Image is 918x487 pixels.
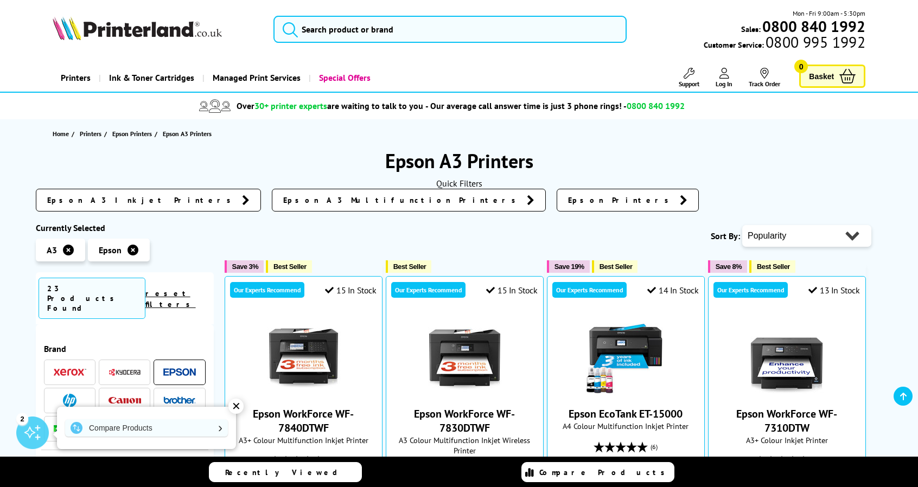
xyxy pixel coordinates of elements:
img: HP [63,394,76,407]
a: Epson EcoTank ET-15000 [569,407,683,421]
span: Compare Products [539,467,671,477]
div: 15 In Stock [486,285,537,296]
span: 0 [794,60,808,73]
a: 0800 840 1992 [761,21,865,31]
a: Epson WorkForce WF-7310DTW [746,387,827,398]
a: Printerland Logo [53,16,260,42]
img: Epson WorkForce WF-7840DTWF [263,315,344,396]
span: 30+ printer experts [254,100,327,111]
a: Brother [163,394,196,407]
div: 2 [16,413,28,425]
div: Our Experts Recommend [230,282,304,298]
div: 14 In Stock [647,285,698,296]
span: 0800 995 1992 [764,37,865,47]
button: Best Seller [592,260,638,273]
button: Save 19% [547,260,590,273]
button: Best Seller [266,260,312,273]
button: Best Seller [386,260,432,273]
span: - Our average call answer time is just 3 phone rings! - [425,100,685,111]
span: Basket [809,69,834,84]
a: HP [54,394,86,407]
span: (6) [651,437,658,457]
img: Epson WorkForce WF-7310DTW [746,315,827,396]
a: Compare Products [521,462,674,482]
span: Epson A3 Multifunction Printers [283,195,521,206]
img: Lexmark [54,425,86,432]
a: Kyocera [109,366,141,379]
span: Sort By: [711,230,740,241]
span: Over are waiting to talk to you [237,100,423,111]
button: Best Seller [749,260,795,273]
span: A3+ Colour Inkjet Printer [714,435,860,445]
div: Quick Filters [36,178,882,189]
a: Epson WorkForce WF-7830DTWF [414,407,515,435]
a: Epson EcoTank ET-15000 [585,387,666,398]
span: 23 Products Found [39,278,145,319]
span: Recently Viewed [225,467,348,477]
a: Compare Products [65,419,228,437]
div: 15 In Stock [325,285,376,296]
span: Best Seller [600,262,633,271]
span: Best Seller [757,262,790,271]
a: Track Order [749,68,780,88]
a: Printers [80,128,104,139]
img: Canon [109,397,141,404]
h1: Epson A3 Printers [36,148,882,174]
input: Search product or brand [273,16,627,43]
span: Log In [716,80,732,88]
a: Epson A3 Multifunction Printers [272,189,546,212]
span: Epson Printers [568,195,674,206]
img: Epson [163,368,196,376]
span: Save 19% [554,262,584,271]
img: Xerox [54,368,86,376]
a: Special Offers [309,64,379,92]
span: (22) [327,451,337,471]
a: Recently Viewed [209,462,362,482]
span: A3 Colour Multifunction Inkjet Wireless Printer [392,435,538,456]
span: Ink & Toner Cartridges [109,64,194,92]
span: Customer Service: [704,37,865,50]
a: Epson WorkForce WF-7840DTWF [263,387,344,398]
img: Kyocera [109,368,141,376]
span: Epson A3 Inkjet Printers [47,195,237,206]
a: Managed Print Services [202,64,309,92]
span: Best Seller [393,262,426,271]
b: 0800 840 1992 [762,16,865,36]
a: Epson WorkForce WF-7840DTWF [253,407,354,435]
a: Epson Printers [112,128,155,139]
span: Epson A3 Printers [163,130,212,138]
span: Best Seller [273,262,307,271]
div: 13 In Stock [808,285,859,296]
span: Brand [44,343,206,354]
span: Save 3% [232,262,258,271]
span: Epson [99,245,122,255]
div: Our Experts Recommend [713,282,788,298]
button: Save 8% [708,260,747,273]
span: Save 8% [716,262,742,271]
a: Epson WorkForce WF-7310DTW [736,407,837,435]
div: Our Experts Recommend [391,282,466,298]
img: Epson WorkForce WF-7830DTWF [424,315,505,396]
img: Brother [163,396,196,404]
a: Printers [53,64,99,92]
a: Epson A3 Inkjet Printers [36,189,261,212]
span: Epson Printers [112,128,152,139]
button: Save 3% [225,260,264,273]
a: Epson [163,366,196,379]
a: Epson Printers [557,189,699,212]
a: Ink & Toner Cartridges [99,64,202,92]
span: Support [679,80,699,88]
a: Basket 0 [799,65,865,88]
a: Canon [109,394,141,407]
div: Our Experts Recommend [552,282,627,298]
a: Log In [716,68,732,88]
span: Printers [80,128,101,139]
div: ✕ [228,399,244,414]
a: Xerox [54,366,86,379]
span: 0800 840 1992 [627,100,685,111]
a: reset filters [145,289,196,309]
a: Home [53,128,72,139]
span: Mon - Fri 9:00am - 5:30pm [793,8,865,18]
a: Epson WorkForce WF-7830DTWF [424,387,505,398]
img: Epson EcoTank ET-15000 [585,315,666,396]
